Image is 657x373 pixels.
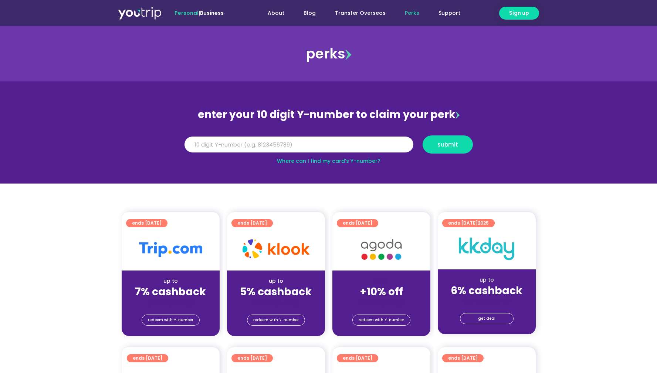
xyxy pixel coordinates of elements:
a: Sign up [499,7,539,20]
div: enter your 10 digit Y-number to claim your perk [181,105,477,124]
a: Blog [294,6,325,20]
span: up to [375,277,388,285]
span: submit [437,142,458,147]
span: Sign up [509,9,529,17]
span: redeem with Y-number [148,315,193,325]
a: ends [DATE] [231,354,273,362]
a: redeem with Y-number [352,315,410,326]
a: Support [429,6,470,20]
a: Transfer Overseas [325,6,395,20]
a: About [258,6,294,20]
span: ends [DATE] [343,219,372,227]
a: ends [DATE]2025 [442,219,495,227]
span: redeem with Y-number [359,315,404,325]
span: Personal [175,9,199,17]
div: (for stays only) [233,299,319,306]
strong: 7% cashback [135,285,206,299]
span: ends [DATE] [237,354,267,362]
a: ends [DATE] [442,354,484,362]
a: ends [DATE] [127,354,168,362]
span: 2025 [478,220,489,226]
div: (for stays only) [338,299,424,306]
div: up to [444,276,530,284]
a: Business [200,9,224,17]
span: ends [DATE] [133,354,162,362]
a: ends [DATE] [126,219,167,227]
div: (for stays only) [128,299,214,306]
input: 10 digit Y-number (e.g. 8123456789) [184,137,413,153]
div: up to [233,277,319,285]
a: Where can I find my card’s Y-number? [277,157,380,165]
a: ends [DATE] [231,219,273,227]
button: submit [423,135,473,154]
span: ends [DATE] [237,219,267,227]
span: redeem with Y-number [253,315,299,325]
span: ends [DATE] [448,219,489,227]
span: ends [DATE] [132,219,162,227]
span: get deal [478,313,495,324]
form: Y Number [184,135,473,159]
span: ends [DATE] [448,354,478,362]
a: get deal [460,313,514,324]
a: redeem with Y-number [142,315,200,326]
strong: 5% cashback [240,285,312,299]
a: redeem with Y-number [247,315,305,326]
a: Perks [395,6,429,20]
a: ends [DATE] [337,219,378,227]
div: (for stays only) [444,298,530,305]
div: up to [128,277,214,285]
span: ends [DATE] [343,354,372,362]
span: | [175,9,224,17]
strong: 6% cashback [451,283,522,298]
nav: Menu [244,6,470,20]
strong: +10% off [360,285,403,299]
a: ends [DATE] [337,354,378,362]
